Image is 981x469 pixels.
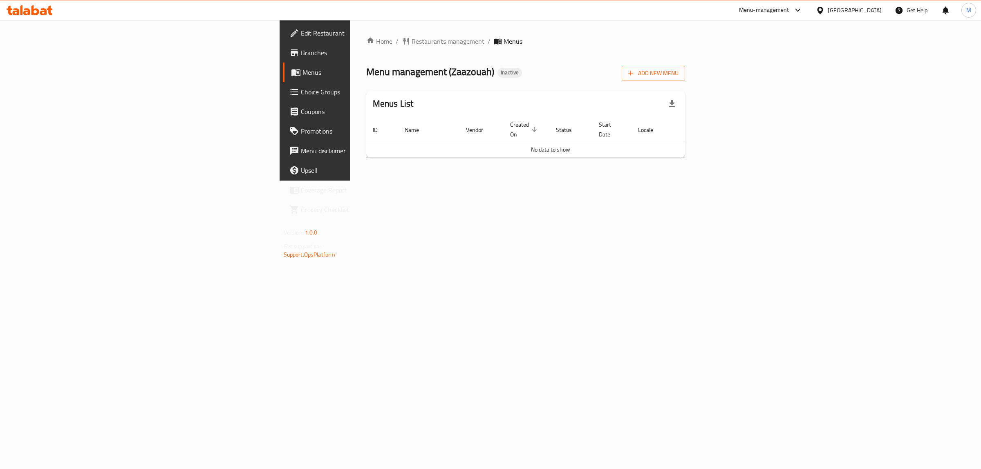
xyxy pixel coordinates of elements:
span: No data to show [531,144,570,155]
span: Restaurants management [412,36,484,46]
span: M [966,6,971,15]
a: Promotions [283,121,443,141]
a: Menus [283,63,443,82]
span: Edit Restaurant [301,28,437,38]
span: Menus [302,67,437,77]
span: Version: [284,227,304,238]
a: Edit Restaurant [283,23,443,43]
div: Export file [662,94,682,114]
a: Menu disclaimer [283,141,443,161]
nav: breadcrumb [366,36,685,46]
div: Inactive [497,68,522,78]
span: Vendor [466,125,494,135]
span: Status [556,125,582,135]
span: Upsell [301,165,437,175]
span: Get support on: [284,241,321,252]
span: Created On [510,120,540,139]
button: Add New Menu [622,66,685,81]
table: enhanced table [366,117,735,158]
a: Coverage Report [283,180,443,200]
span: ID [373,125,388,135]
div: [GEOGRAPHIC_DATA] [828,6,882,15]
span: Branches [301,48,437,58]
span: 1.0.0 [305,227,318,238]
span: Start Date [599,120,622,139]
span: Menus [504,36,522,46]
a: Grocery Checklist [283,200,443,219]
span: Menu management ( Zaazouah ) [366,63,494,81]
span: Promotions [301,126,437,136]
a: Upsell [283,161,443,180]
span: Add New Menu [628,68,679,78]
li: / [488,36,490,46]
span: Name [405,125,430,135]
span: Choice Groups [301,87,437,97]
h2: Menus List [373,98,414,110]
a: Branches [283,43,443,63]
span: Inactive [497,69,522,76]
span: Grocery Checklist [301,205,437,214]
a: Coupons [283,102,443,121]
th: Actions [674,117,735,142]
a: Choice Groups [283,82,443,102]
span: Menu disclaimer [301,146,437,156]
span: Locale [638,125,664,135]
span: Coupons [301,107,437,116]
div: Menu-management [739,5,789,15]
a: Support.OpsPlatform [284,249,336,260]
span: Coverage Report [301,185,437,195]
